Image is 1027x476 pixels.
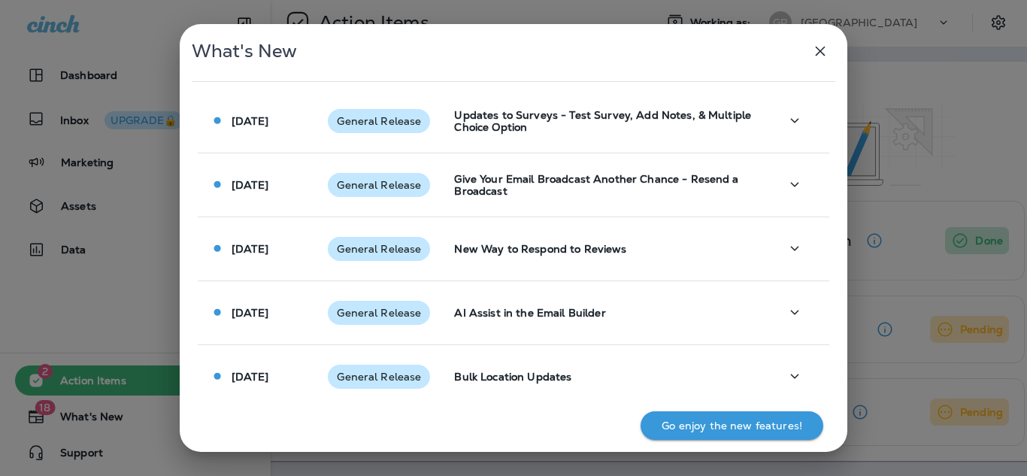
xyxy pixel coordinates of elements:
span: General Release [328,243,430,255]
p: Go enjoy the new features! [662,420,802,432]
span: General Release [328,307,430,319]
p: AI Assist in the Email Builder [454,307,756,319]
p: [DATE] [232,179,268,191]
span: General Release [328,115,430,127]
p: [DATE] [232,371,268,383]
p: [DATE] [232,115,268,127]
span: General Release [328,179,430,191]
span: General Release [328,371,430,383]
p: [DATE] [232,243,268,255]
p: New Way to Respond to Reviews [454,243,756,255]
p: Bulk Location Updates [454,371,756,383]
span: What's New [192,40,297,62]
button: Go enjoy the new features! [641,411,823,440]
p: [DATE] [232,307,268,319]
p: Updates to Surveys - Test Survey, Add Notes, & Multiple Choice Option [454,109,756,133]
p: Give Your Email Broadcast Another Chance - Resend a Broadcast [454,173,756,197]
